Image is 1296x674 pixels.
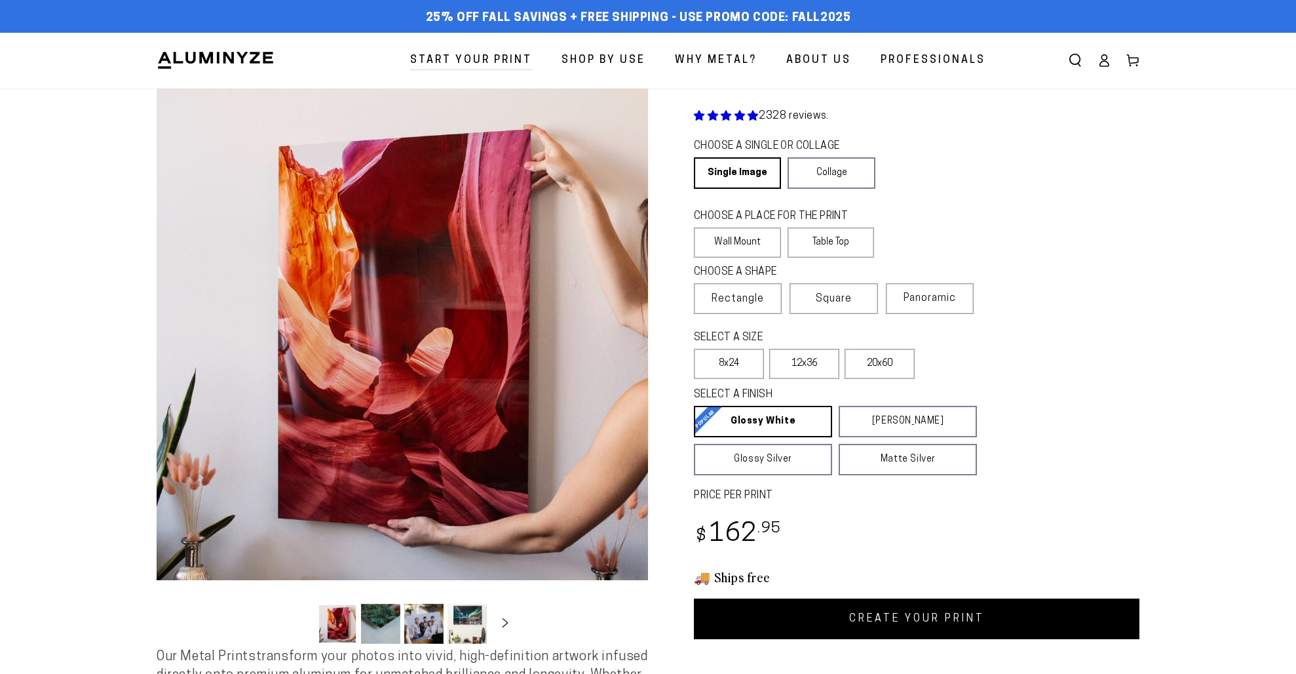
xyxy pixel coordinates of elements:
[871,43,995,78] a: Professionals
[426,11,851,26] span: 25% off FALL Savings + Free Shipping - Use Promo Code: FALL2025
[491,609,520,638] button: Slide right
[694,265,864,280] legend: CHOOSE A SHAPE
[904,293,956,304] span: Panoramic
[404,604,444,644] button: Load image 3 in gallery view
[1061,46,1090,75] summary: Search our site
[410,51,532,70] span: Start Your Print
[788,228,875,258] label: Table Top
[285,609,314,638] button: Slide left
[694,599,1139,639] a: CREATE YOUR PRINT
[694,444,832,475] a: Glossy Silver
[694,330,871,346] legend: SELECT A SIZE
[694,488,1139,504] label: PRICE PER PRINT
[694,522,781,547] bdi: 162
[712,291,764,307] span: Rectangle
[881,51,985,70] span: Professionals
[696,528,707,545] span: $
[694,209,862,224] legend: CHOOSE A PLACE FOR THE PRINT
[788,157,875,189] a: Collage
[665,43,767,78] a: Why Metal?
[694,139,863,154] legend: CHOOSE A SINGLE OR COLLAGE
[552,43,655,78] a: Shop By Use
[839,444,977,475] a: Matte Silver
[845,349,915,379] label: 20x60
[769,349,839,379] label: 12x36
[157,89,648,648] media-gallery: Gallery Viewer
[694,568,1139,585] h3: 🚚 Ships free
[400,43,542,78] a: Start Your Print
[776,43,861,78] a: About Us
[694,406,832,437] a: Glossy White
[839,406,977,437] a: [PERSON_NAME]
[562,51,645,70] span: Shop By Use
[157,50,275,70] img: Aluminyze
[757,521,781,536] sup: .95
[675,51,757,70] span: Why Metal?
[816,291,852,307] span: Square
[786,51,851,70] span: About Us
[448,604,487,644] button: Load image 4 in gallery view
[694,157,781,189] a: Single Image
[361,604,400,644] button: Load image 2 in gallery view
[694,387,945,403] legend: SELECT A FINISH
[694,349,764,379] label: 8x24
[318,604,357,644] button: Load image 1 in gallery view
[694,228,781,258] label: Wall Mount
